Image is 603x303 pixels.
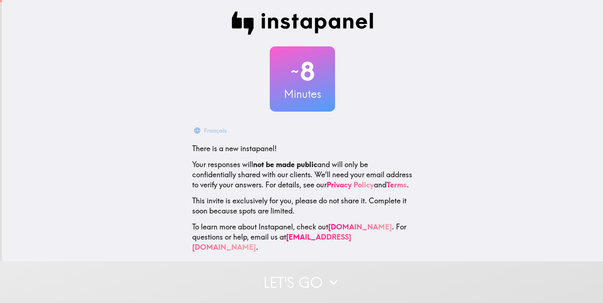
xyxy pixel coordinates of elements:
p: Your responses will and will only be confidentially shared with our clients. We'll need your emai... [192,159,413,190]
a: [DOMAIN_NAME] [328,222,392,231]
a: Terms [387,180,407,189]
a: [EMAIL_ADDRESS][DOMAIN_NAME] [192,232,351,252]
button: Français [192,123,230,138]
p: To learn more about Instapanel, check out . For questions or help, email us at . [192,222,413,252]
span: There is a new instapanel! [192,144,277,153]
span: ~ [290,61,300,82]
h2: 8 [270,57,335,86]
img: Instapanel [231,12,373,35]
p: This invite is exclusively for you, please do not share it. Complete it soon because spots are li... [192,196,413,216]
a: Privacy Policy [327,180,374,189]
div: Français [204,125,227,136]
b: not be made public [253,160,317,169]
h3: Minutes [270,86,335,101]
